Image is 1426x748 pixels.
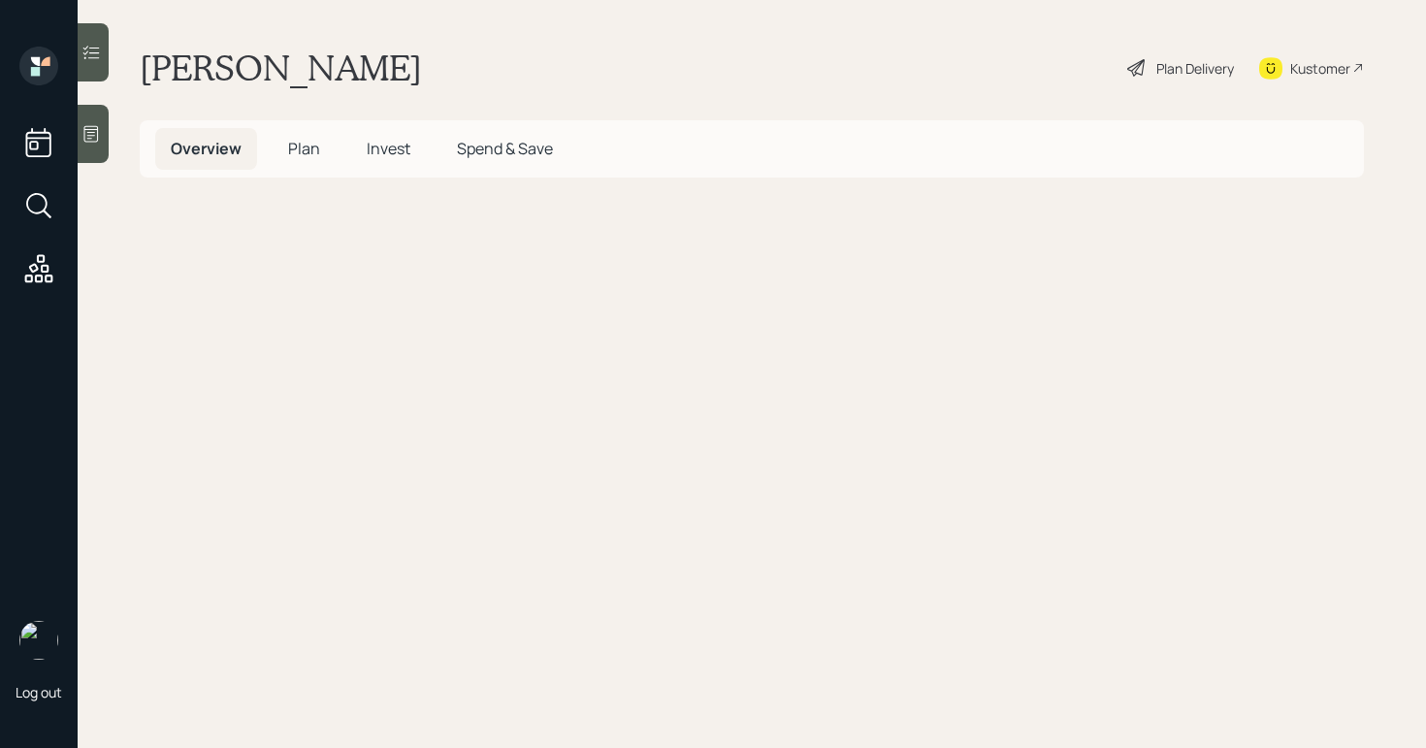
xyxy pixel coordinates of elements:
[1156,58,1234,79] div: Plan Delivery
[457,138,553,159] span: Spend & Save
[367,138,410,159] span: Invest
[19,621,58,660] img: aleksandra-headshot.png
[140,47,422,89] h1: [PERSON_NAME]
[288,138,320,159] span: Plan
[16,683,62,701] div: Log out
[1290,58,1350,79] div: Kustomer
[171,138,242,159] span: Overview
